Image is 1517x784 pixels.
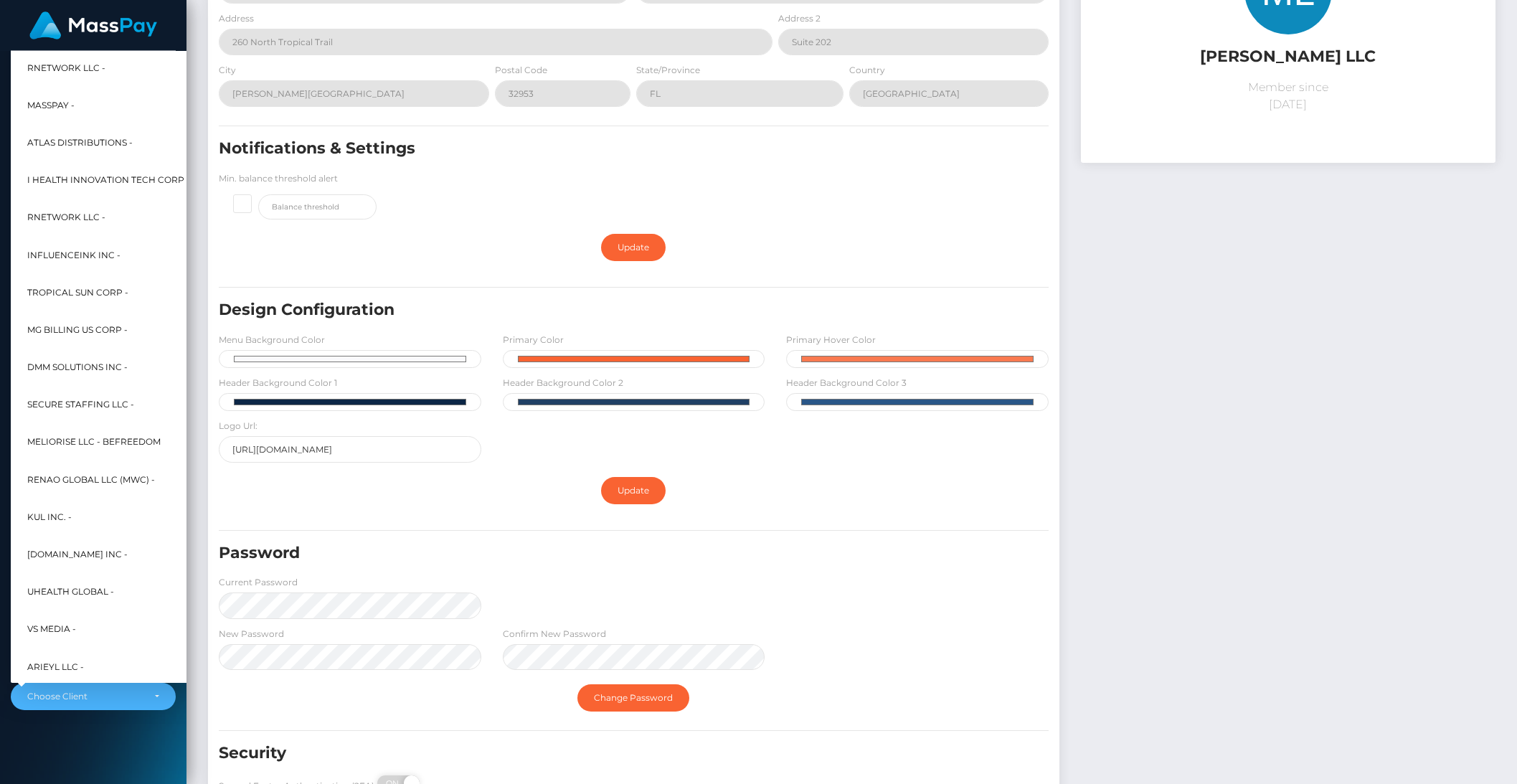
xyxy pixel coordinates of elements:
label: New Password [219,628,284,641]
span: MG Billing US Corp - [27,320,128,339]
label: Confirm New Password [503,628,606,641]
span: DMM Solutions Inc - [27,358,128,377]
img: MassPay Logo [29,11,157,39]
label: Primary Hover Color [786,334,876,346]
span: InfluenceInk Inc - [27,245,120,264]
span: Secure Staffing LLC - [27,395,134,414]
span: MassPay - [27,95,75,114]
p: Member since [DATE] [1092,79,1485,113]
label: Header Background Color 2 [503,377,623,389]
label: Address [219,12,254,25]
h5: Notifications & Settings [219,138,915,160]
a: Change Password [577,684,689,712]
label: Postal Code [495,64,547,77]
label: State/Province [636,64,700,77]
span: VS Media - [27,620,76,638]
label: Address 2 [778,12,821,25]
label: Logo Url: [219,420,257,433]
h5: Password [219,542,915,565]
label: Header Background Color 1 [219,377,337,389]
span: RNetwork LLC - [27,58,105,77]
span: Arieyl LLC - [27,657,84,676]
span: [DOMAIN_NAME] INC - [27,545,128,564]
span: UHealth Global - [27,582,114,601]
a: Update [601,477,666,504]
h5: Security [219,742,915,765]
h5: Design Configuration [219,299,915,321]
span: I HEALTH INNOVATION TECH CORP - [27,171,190,189]
span: Kul Inc. - [27,507,72,526]
span: Renao Global LLC (MWC) - [27,470,155,488]
label: Menu Background Color [219,334,325,346]
label: Country [849,64,885,77]
span: rNetwork LLC - [27,208,105,227]
span: Atlas Distributions - [27,133,133,152]
div: Choose Client [27,691,143,702]
h5: [PERSON_NAME] LLC [1092,46,1485,68]
label: Current Password [219,576,298,589]
label: Min. balance threshold alert [219,172,338,185]
button: Choose Client [11,683,176,710]
label: Primary Color [503,334,564,346]
span: Tropical Sun Corp - [27,283,128,301]
span: Meliorise LLC - BEfreedom [27,433,161,451]
a: Update [601,234,666,261]
label: Header Background Color 3 [786,377,907,389]
label: City [219,64,236,77]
